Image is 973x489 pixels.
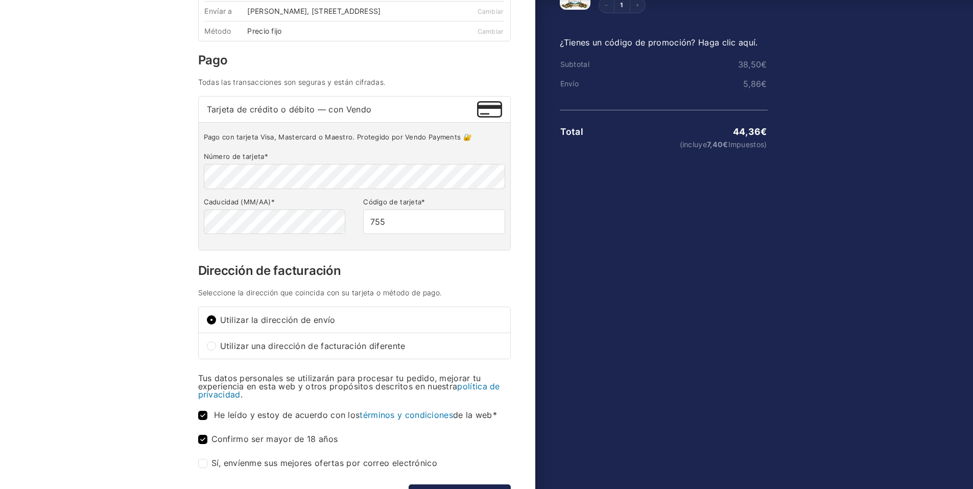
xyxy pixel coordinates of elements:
input: Confirmo ser mayor de 18 años [198,435,207,444]
div: Envíar a [204,8,247,15]
a: términos y condiciones [360,410,453,420]
span: € [761,79,767,89]
p: Pago con tarjeta Visa, Mastercard o Maestro. Protegido por Vendo Payments 🔐 [204,133,505,142]
h3: Pago [198,54,511,66]
span: He leído y estoy de acuerdo con los de la web [214,410,497,420]
th: Subtotal [560,60,629,68]
span: Utilizar la dirección de envío [220,316,502,324]
input: He leído y estoy de acuerdo con lostérminos y condicionesde la web [198,411,207,420]
a: Cambiar [478,8,504,15]
img: Tarjeta de crédito o débito — con Vendo [477,101,502,118]
input: Sí, envíenme sus mejores ofertas por correo electrónico [198,459,207,468]
a: ¿Tienes un código de promoción? Haga clic aquí. [560,37,758,48]
h4: Seleccione la dirección que coincida con su tarjeta o método de pago. [198,289,511,296]
p: Tus datos personales se utilizarán para procesar tu pedido, mejorar tu experiencia en esta web y ... [198,374,511,399]
label: Número de tarjeta [204,152,505,161]
bdi: 44,36 [733,126,767,137]
label: Confirmo ser mayor de 18 años [198,435,338,444]
span: 7,40 [707,140,728,149]
label: Sí, envíenme sus mejores ofertas por correo electrónico [198,459,438,468]
h3: Dirección de facturación [198,265,511,277]
div: Método [204,28,247,35]
bdi: 5,86 [743,79,767,89]
small: (incluye Impuestos) [629,141,767,148]
span: Tarjeta de crédito o débito — con Vendo [207,105,478,113]
div: [PERSON_NAME], [STREET_ADDRESS] [247,8,388,15]
bdi: 38,50 [738,59,767,69]
span: € [761,59,767,69]
h4: Todas las transacciones son seguras y están cifradas. [198,79,511,86]
div: Precio fijo [247,28,289,35]
th: Total [560,127,629,137]
span: € [723,140,728,149]
a: Cambiar [478,28,504,35]
span: € [761,126,767,137]
a: política de privacidad [198,381,500,400]
th: Envío [560,80,629,88]
span: Utilizar una dirección de facturación diferente [220,342,502,350]
a: Edit [614,2,630,8]
label: Código de tarjeta [363,198,505,206]
label: Caducidad (MM/AA) [204,198,345,206]
input: CVV [363,209,505,234]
